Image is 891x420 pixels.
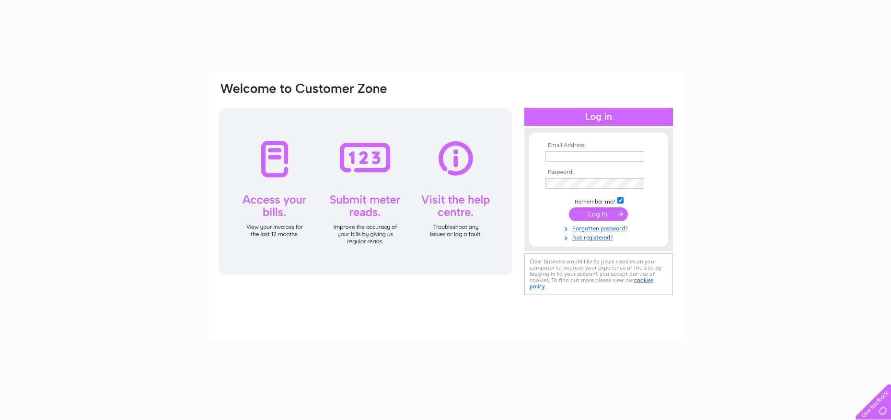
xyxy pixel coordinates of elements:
a: Forgotten password? [545,223,654,232]
input: Submit [569,207,628,221]
th: Email Address: [543,142,654,149]
th: Password: [543,169,654,176]
div: Clear Business would like to place cookies on your computer to improve your experience of the sit... [524,253,673,295]
a: cookies policy [530,277,653,290]
a: Not registered? [545,232,654,241]
td: Remember me? [543,196,654,205]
